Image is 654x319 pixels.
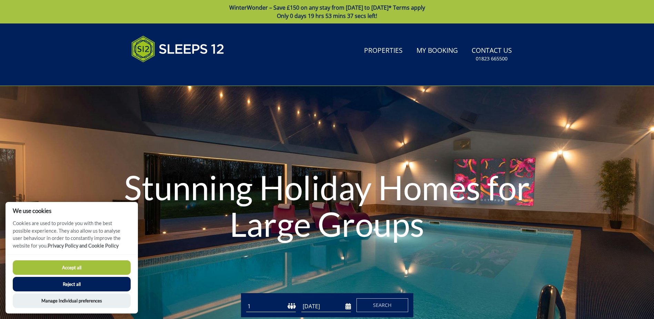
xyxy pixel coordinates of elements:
h2: We use cookies [6,207,138,214]
button: Accept all [13,260,131,275]
span: Only 0 days 19 hrs 53 mins 37 secs left! [277,12,377,20]
a: Contact Us01823 665500 [469,43,515,66]
a: Privacy Policy and Cookie Policy [48,243,119,249]
button: Reject all [13,277,131,291]
button: Search [356,298,408,312]
small: 01823 665500 [476,55,507,62]
input: Arrival Date [301,301,351,312]
span: Search [373,302,392,308]
button: Manage Individual preferences [13,293,131,308]
img: Sleeps 12 [131,32,224,66]
a: Properties [361,43,405,59]
a: My Booking [414,43,461,59]
h1: Stunning Holiday Homes for Large Groups [98,155,556,256]
p: Cookies are used to provide you with the best possible experience. They also allow us to analyse ... [6,220,138,254]
iframe: Customer reviews powered by Trustpilot [128,70,200,76]
iframe: LiveChat chat widget [519,72,654,319]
